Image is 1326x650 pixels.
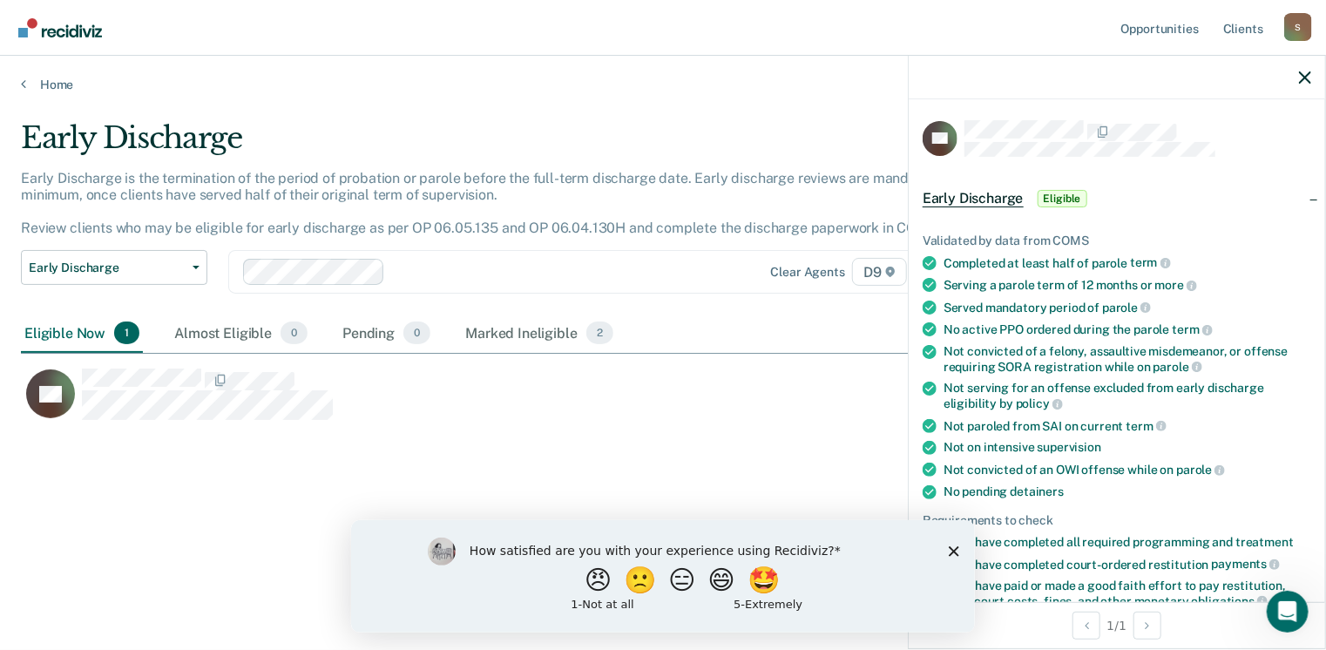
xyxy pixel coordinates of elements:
span: treatment [1235,535,1294,549]
div: Early Discharge [21,120,1016,170]
span: parole [1153,360,1202,374]
span: Eligible [1038,190,1087,207]
div: Not convicted of an OWI offense while on [944,462,1311,477]
div: No active PPO ordered during the parole [944,322,1311,337]
span: Early Discharge [29,261,186,275]
div: CaseloadOpportunityCell-0367570 [21,368,1145,437]
div: Requirements to check [923,513,1311,528]
div: 1 / 1 [909,602,1325,648]
span: term [1126,419,1167,433]
div: Pending [339,315,434,353]
span: 2 [586,322,613,344]
span: supervision [1038,440,1101,454]
div: Marked Ineligible [462,315,617,353]
div: Served mandatory period of [944,300,1311,315]
img: Recidiviz [18,18,102,37]
iframe: Intercom live chat [1267,591,1309,633]
div: Not paroled from SAI on current [944,418,1311,434]
span: Early Discharge [923,190,1024,207]
div: Serving a parole term of 12 months or [944,277,1311,293]
span: detainers [1010,484,1064,498]
span: 1 [114,322,139,344]
div: S [1284,13,1312,41]
button: Previous Opportunity [1072,612,1100,640]
span: term [1130,255,1170,269]
div: Must have completed court-ordered restitution [944,557,1311,572]
div: Eligible Now [21,315,143,353]
div: Not on intensive [944,440,1311,455]
div: Clear agents [771,265,845,280]
span: term [1172,322,1212,336]
div: Completed at least half of parole [944,255,1311,271]
a: Home [21,77,1305,92]
div: Not serving for an offense excluded from early discharge eligibility by [944,381,1311,410]
span: policy [1016,396,1063,410]
button: Next Opportunity [1133,612,1161,640]
span: 0 [281,322,308,344]
div: Must have completed all required programming and [944,535,1311,550]
div: No pending [944,484,1311,499]
span: parole [1102,301,1151,315]
p: Early Discharge is the termination of the period of probation or parole before the full-term disc... [21,170,957,237]
span: more [1155,278,1197,292]
iframe: Survey by Kim from Recidiviz [351,520,975,633]
span: obligations [1192,594,1268,608]
span: 0 [403,322,430,344]
div: Not convicted of a felony, assaultive misdemeanor, or offense requiring SORA registration while on [944,344,1311,374]
div: Almost Eligible [171,315,311,353]
button: Profile dropdown button [1284,13,1312,41]
div: Validated by data from COMS [923,234,1311,248]
div: Must have paid or made a good faith effort to pay restitution, fees, court costs, fines, and othe... [944,579,1311,608]
span: D9 [852,258,907,286]
span: parole [1176,463,1225,477]
span: payments [1212,557,1281,571]
div: Early DischargeEligible [909,171,1325,227]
